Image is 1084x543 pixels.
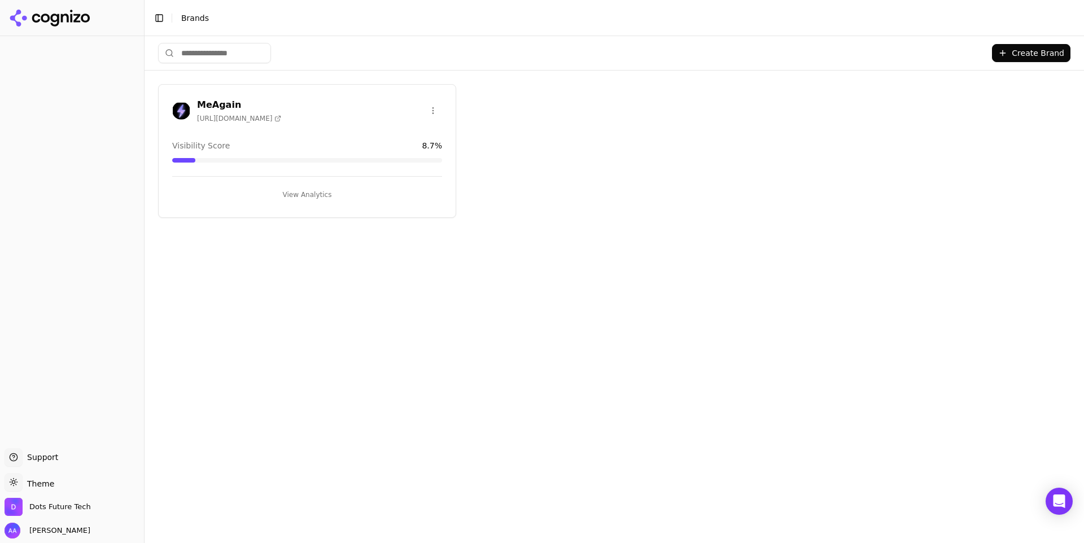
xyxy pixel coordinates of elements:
img: Dots Future Tech [5,498,23,516]
img: MeAgain [172,102,190,120]
div: Open Intercom Messenger [1046,488,1073,515]
button: Open user button [5,523,90,538]
span: [PERSON_NAME] [25,526,90,536]
span: Visibility Score [172,140,230,151]
span: [URL][DOMAIN_NAME] [197,114,281,123]
h3: MeAgain [197,98,281,112]
button: Create Brand [992,44,1070,62]
span: 8.7 % [422,140,442,151]
span: Dots Future Tech [29,502,91,512]
img: Ameer Asghar [5,523,20,538]
nav: breadcrumb [181,12,1052,24]
span: Theme [23,479,54,488]
button: View Analytics [172,186,442,204]
button: Open organization switcher [5,498,91,516]
span: Support [23,452,58,463]
span: Brands [181,14,209,23]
